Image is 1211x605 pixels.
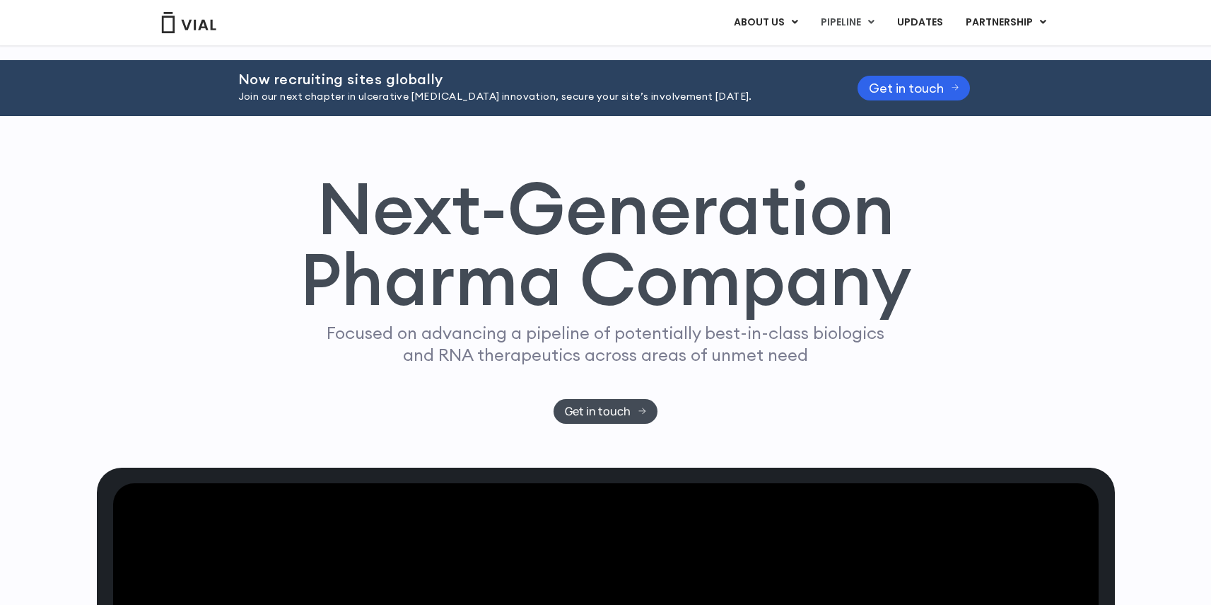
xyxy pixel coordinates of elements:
[954,11,1058,35] a: PARTNERSHIPMenu Toggle
[869,83,944,93] span: Get in touch
[300,173,912,316] h1: Next-Generation Pharma Company
[554,399,657,424] a: Get in touch
[238,71,822,87] h2: Now recruiting sites globally
[238,89,822,105] p: Join our next chapter in ulcerative [MEDICAL_DATA] innovation, secure your site’s involvement [DA...
[722,11,809,35] a: ABOUT USMenu Toggle
[565,406,631,417] span: Get in touch
[886,11,954,35] a: UPDATES
[321,322,891,366] p: Focused on advancing a pipeline of potentially best-in-class biologics and RNA therapeutics acros...
[160,12,217,33] img: Vial Logo
[809,11,885,35] a: PIPELINEMenu Toggle
[858,76,971,100] a: Get in touch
